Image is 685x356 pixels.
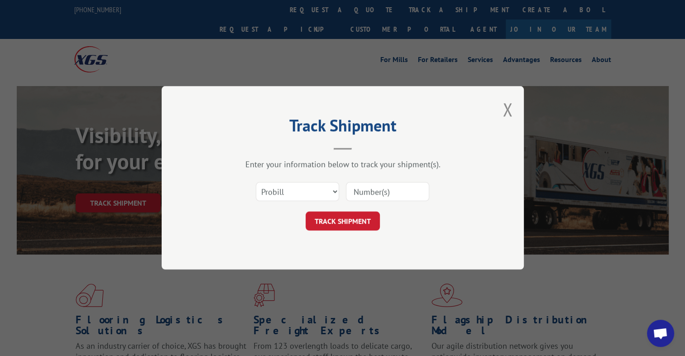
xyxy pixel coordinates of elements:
[346,183,429,202] input: Number(s)
[306,212,380,231] button: TRACK SHIPMENT
[647,320,674,347] div: Open chat
[207,159,479,170] div: Enter your information below to track your shipment(s).
[503,97,513,121] button: Close modal
[207,119,479,136] h2: Track Shipment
